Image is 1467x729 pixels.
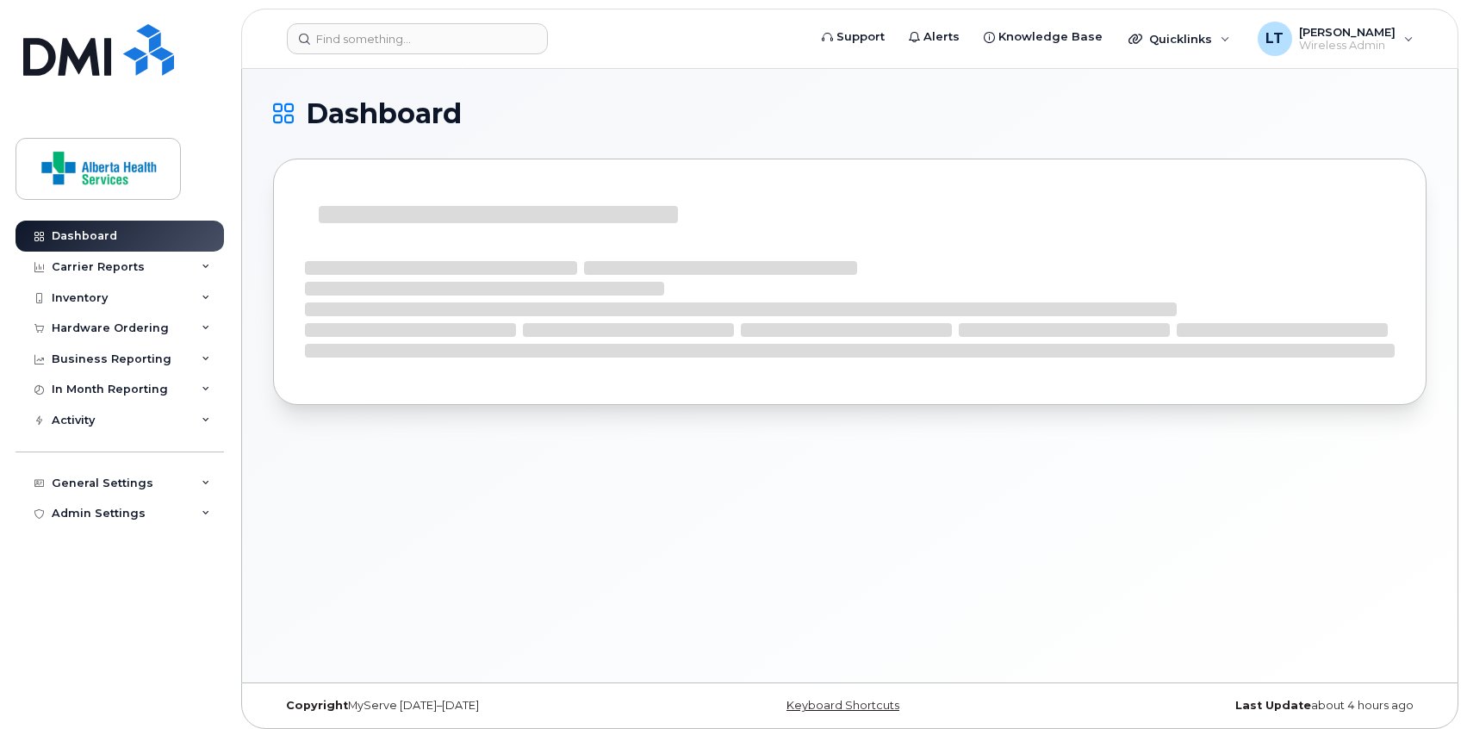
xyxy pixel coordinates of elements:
[273,699,657,713] div: MyServe [DATE]–[DATE]
[1042,699,1427,713] div: about 4 hours ago
[286,699,348,712] strong: Copyright
[306,101,462,127] span: Dashboard
[786,699,899,712] a: Keyboard Shortcuts
[1235,699,1311,712] strong: Last Update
